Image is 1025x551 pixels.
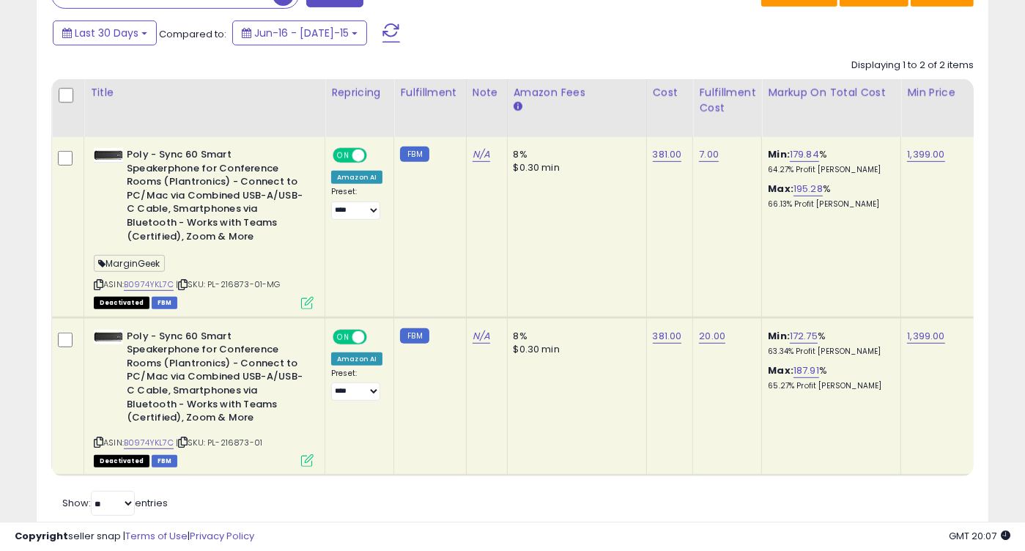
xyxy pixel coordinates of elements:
a: Privacy Policy [190,529,254,543]
a: 381.00 [653,329,682,344]
div: seller snap | | [15,530,254,544]
span: All listings that are unavailable for purchase on Amazon for any reason other than out-of-stock [94,455,149,467]
span: Jun-16 - [DATE]-15 [254,26,349,40]
a: B0974YKL7C [124,437,174,449]
small: FBM [400,147,429,162]
b: Max: [768,363,793,377]
b: Min: [768,147,790,161]
div: % [768,182,889,210]
span: FBM [152,455,178,467]
span: Last 30 Days [75,26,138,40]
b: Max: [768,182,793,196]
div: Preset: [331,369,382,402]
a: B0974YKL7C [124,278,174,291]
div: Displaying 1 to 2 of 2 items [851,59,974,73]
button: Jun-16 - [DATE]-15 [232,21,367,45]
div: % [768,364,889,391]
span: | SKU: PL-216873-01 [176,437,262,448]
a: N/A [473,147,490,162]
span: OFF [365,149,388,162]
a: Terms of Use [125,529,188,543]
small: Amazon Fees. [514,100,522,114]
div: $0.30 min [514,343,635,356]
p: 65.27% Profit [PERSON_NAME] [768,381,889,391]
a: 195.28 [793,182,823,196]
span: OFF [365,330,388,343]
button: Last 30 Days [53,21,157,45]
b: Poly - Sync 60 Smart Speakerphone for Conference Rooms (Plantronics) - Connect to PC/Mac via Comb... [127,148,305,247]
div: 8% [514,148,635,161]
span: ON [334,149,352,162]
div: Amazon Fees [514,85,640,100]
img: 31GR+0V0c4L._SL40_.jpg [94,148,123,163]
div: Min Price [907,85,983,100]
a: 179.84 [790,147,819,162]
strong: Copyright [15,529,68,543]
a: 7.00 [699,147,719,162]
small: FBM [400,328,429,344]
span: 2025-08-15 20:07 GMT [949,529,1010,543]
div: Fulfillment [400,85,459,100]
p: 64.27% Profit [PERSON_NAME] [768,165,889,175]
span: FBM [152,297,178,309]
a: 172.75 [790,329,818,344]
div: Title [90,85,319,100]
p: 63.34% Profit [PERSON_NAME] [768,347,889,357]
div: ASIN: [94,148,314,308]
b: Poly - Sync 60 Smart Speakerphone for Conference Rooms (Plantronics) - Connect to PC/Mac via Comb... [127,330,305,429]
span: MarginGeek [94,255,165,272]
div: ASIN: [94,330,314,466]
span: Show: entries [62,496,168,510]
span: All listings that are unavailable for purchase on Amazon for any reason other than out-of-stock [94,297,149,309]
div: Fulfillment Cost [699,85,755,116]
div: Amazon AI [331,171,382,184]
span: | SKU: PL-216873-01-MG [176,278,281,290]
div: Note [473,85,501,100]
div: Repricing [331,85,388,100]
p: 66.13% Profit [PERSON_NAME] [768,199,889,210]
b: Min: [768,329,790,343]
th: The percentage added to the cost of goods (COGS) that forms the calculator for Min & Max prices. [762,79,901,137]
div: $0.30 min [514,161,635,174]
a: 187.91 [793,363,819,378]
a: 1,399.00 [907,329,944,344]
img: 31GR+0V0c4L._SL40_.jpg [94,330,123,344]
span: Compared to: [159,27,226,41]
a: N/A [473,329,490,344]
div: Preset: [331,187,382,220]
a: 381.00 [653,147,682,162]
div: % [768,148,889,175]
div: % [768,330,889,357]
a: 20.00 [699,329,725,344]
div: 8% [514,330,635,343]
div: Markup on Total Cost [768,85,895,100]
div: Amazon AI [331,352,382,366]
a: 1,399.00 [907,147,944,162]
span: ON [334,330,352,343]
div: Cost [653,85,687,100]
